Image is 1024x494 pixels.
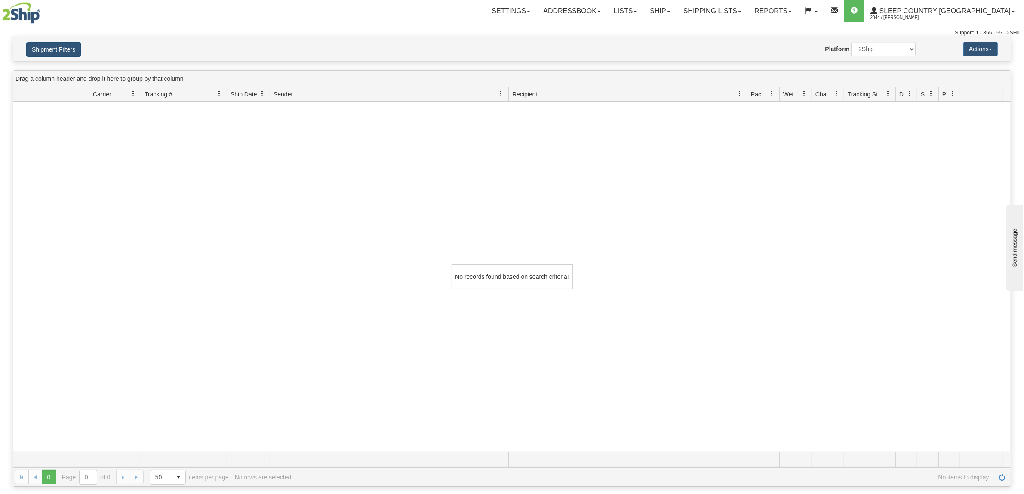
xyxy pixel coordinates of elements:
[494,86,508,101] a: Sender filter column settings
[677,0,748,22] a: Shipping lists
[150,470,229,485] span: items per page
[172,470,185,484] span: select
[995,470,1009,484] a: Refresh
[942,90,950,99] span: Pickup Status
[150,470,186,485] span: Page sizes drop down
[212,86,227,101] a: Tracking # filter column settings
[899,90,907,99] span: Delivery Status
[42,470,55,484] span: Page 0
[945,86,960,101] a: Pickup Status filter column settings
[902,86,917,101] a: Delivery Status filter column settings
[825,45,850,53] label: Platform
[235,474,292,481] div: No rows are selected
[829,86,844,101] a: Charge filter column settings
[6,7,80,14] div: Send message
[732,86,747,101] a: Recipient filter column settings
[155,473,166,482] span: 50
[963,42,998,56] button: Actions
[297,474,989,481] span: No items to display
[924,86,938,101] a: Shipment Issues filter column settings
[797,86,812,101] a: Weight filter column settings
[881,86,895,101] a: Tracking Status filter column settings
[815,90,833,99] span: Charge
[607,0,643,22] a: Lists
[643,0,677,22] a: Ship
[1004,203,1023,291] iframe: chat widget
[848,90,885,99] span: Tracking Status
[751,90,769,99] span: Packages
[62,470,111,485] span: Page of 0
[255,86,270,101] a: Ship Date filter column settings
[145,90,172,99] span: Tracking #
[485,0,537,22] a: Settings
[537,0,607,22] a: Addressbook
[2,29,1022,37] div: Support: 1 - 855 - 55 - 2SHIP
[274,90,293,99] span: Sender
[452,264,573,289] div: No records found based on search criteria!
[231,90,257,99] span: Ship Date
[13,71,1011,87] div: grid grouping header
[93,90,111,99] span: Carrier
[783,90,801,99] span: Weight
[921,90,928,99] span: Shipment Issues
[126,86,141,101] a: Carrier filter column settings
[2,2,40,24] img: logo2044.jpg
[765,86,779,101] a: Packages filter column settings
[512,90,537,99] span: Recipient
[864,0,1021,22] a: Sleep Country [GEOGRAPHIC_DATA] 2044 / [PERSON_NAME]
[26,42,81,57] button: Shipment Filters
[748,0,798,22] a: Reports
[870,13,935,22] span: 2044 / [PERSON_NAME]
[877,7,1011,15] span: Sleep Country [GEOGRAPHIC_DATA]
